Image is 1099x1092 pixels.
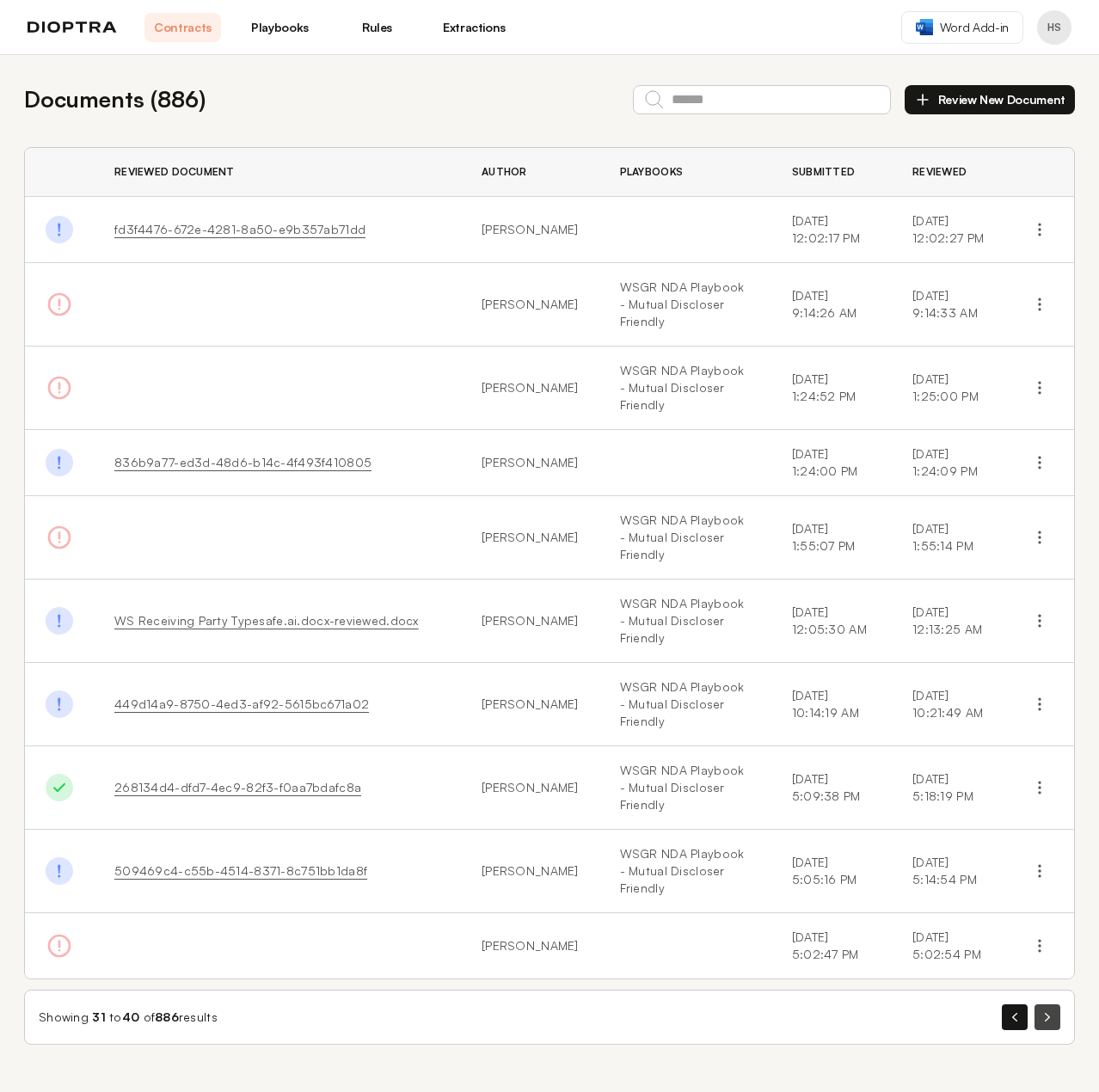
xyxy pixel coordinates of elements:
[771,913,892,979] td: [DATE] 5:02:47 PM
[461,430,599,496] td: [PERSON_NAME]
[39,1009,218,1026] div: Showing to of results
[940,19,1009,36] span: Word Add-in
[114,780,361,794] a: 268134d4-dfd7-4ec9-82f3-f0aa7bdafc8a
[94,148,461,197] th: Reviewed Document
[892,347,1005,430] td: [DATE] 1:25:00 PM
[46,857,73,885] img: Done
[771,148,892,197] th: Submitted
[461,663,599,746] td: [PERSON_NAME]
[461,580,599,663] td: [PERSON_NAME]
[892,197,1005,263] td: [DATE] 12:02:27 PM
[114,696,369,711] a: 449d14a9-8750-4ed3-af92-5615bc671a02
[892,663,1005,746] td: [DATE] 10:21:49 AM
[771,663,892,746] td: [DATE] 10:14:19 AM
[28,21,117,34] img: logo
[892,913,1005,979] td: [DATE] 5:02:54 PM
[114,863,367,878] a: 509469c4-c55b-4514-8371-8c751bb1da8f
[771,580,892,663] td: [DATE] 12:05:30 AM
[1002,1004,1028,1030] button: Previous
[599,148,771,197] th: Playbooks
[892,430,1005,496] td: [DATE] 1:24:09 PM
[242,13,318,42] a: Playbooks
[114,613,419,628] a: WS Receiving Party Typesafe.ai.docx-reviewed.docx
[620,845,751,897] a: WSGR NDA Playbook - Mutual Discloser Friendly
[436,13,513,42] a: Extractions
[771,830,892,913] td: [DATE] 5:05:16 PM
[620,279,751,330] a: WSGR NDA Playbook - Mutual Discloser Friendly
[892,580,1005,663] td: [DATE] 12:13:25 AM
[461,496,599,580] td: [PERSON_NAME]
[46,216,73,243] img: Done
[771,746,892,830] td: [DATE] 5:09:38 PM
[892,496,1005,580] td: [DATE] 1:55:14 PM
[892,263,1005,347] td: [DATE] 9:14:33 AM
[92,1009,106,1024] span: 31
[461,263,599,347] td: [PERSON_NAME]
[1037,10,1071,45] button: Profile menu
[892,148,1005,197] th: Reviewed
[620,512,751,563] a: WSGR NDA Playbook - Mutual Discloser Friendly
[461,746,599,830] td: [PERSON_NAME]
[461,830,599,913] td: [PERSON_NAME]
[114,222,365,236] a: fd3f4476-672e-4281-8a50-e9b357ab71dd
[339,13,415,42] a: Rules
[46,690,73,718] img: Done
[620,362,751,414] a: WSGR NDA Playbook - Mutual Discloser Friendly
[771,347,892,430] td: [DATE] 1:24:52 PM
[114,455,371,469] a: 836b9a77-ed3d-48d6-b14c-4f493f410805
[122,1009,140,1024] span: 40
[461,148,599,197] th: Author
[24,83,206,116] h2: Documents ( 886 )
[155,1009,179,1024] span: 886
[892,830,1005,913] td: [DATE] 5:14:54 PM
[620,678,751,730] a: WSGR NDA Playbook - Mutual Discloser Friendly
[144,13,221,42] a: Contracts
[901,11,1023,44] a: Word Add-in
[461,347,599,430] td: [PERSON_NAME]
[771,496,892,580] td: [DATE] 1:55:07 PM
[771,430,892,496] td: [DATE] 1:24:00 PM
[46,449,73,476] img: Done
[916,19,933,35] img: word
[461,197,599,263] td: [PERSON_NAME]
[620,762,751,813] a: WSGR NDA Playbook - Mutual Discloser Friendly
[905,85,1075,114] button: Review New Document
[1035,1004,1060,1030] button: Next
[620,595,751,647] a: WSGR NDA Playbook - Mutual Discloser Friendly
[46,774,73,801] img: Done
[771,197,892,263] td: [DATE] 12:02:17 PM
[46,607,73,635] img: Done
[461,913,599,979] td: [PERSON_NAME]
[892,746,1005,830] td: [DATE] 5:18:19 PM
[771,263,892,347] td: [DATE] 9:14:26 AM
